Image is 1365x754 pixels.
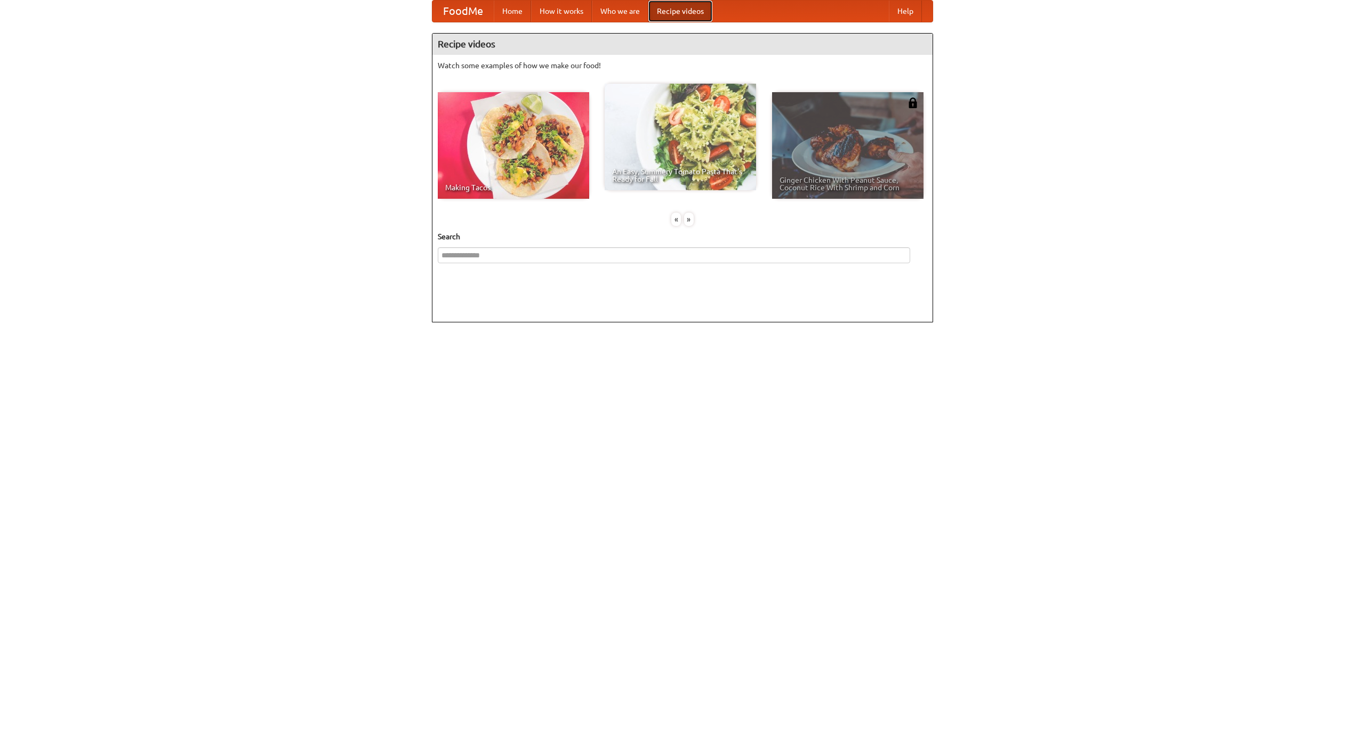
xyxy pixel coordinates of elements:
a: How it works [531,1,592,22]
img: 483408.png [908,98,918,108]
a: An Easy, Summery Tomato Pasta That's Ready for Fall [605,84,756,190]
h5: Search [438,231,927,242]
span: An Easy, Summery Tomato Pasta That's Ready for Fall [612,168,749,183]
div: « [671,213,681,226]
h4: Recipe videos [432,34,933,55]
a: Who we are [592,1,648,22]
a: Help [889,1,922,22]
div: » [684,213,694,226]
a: FoodMe [432,1,494,22]
span: Making Tacos [445,184,582,191]
a: Making Tacos [438,92,589,199]
a: Home [494,1,531,22]
p: Watch some examples of how we make our food! [438,60,927,71]
a: Recipe videos [648,1,712,22]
